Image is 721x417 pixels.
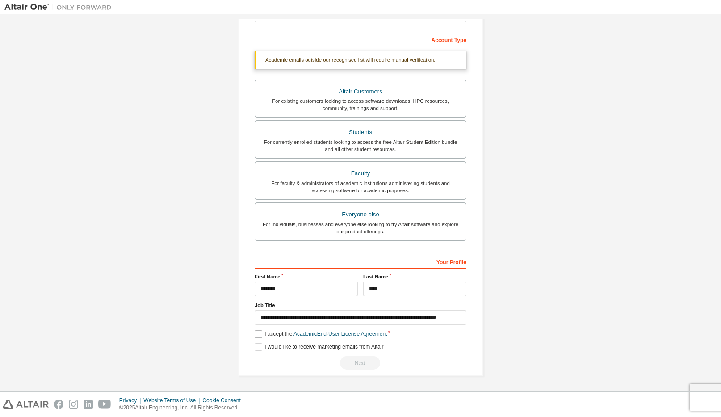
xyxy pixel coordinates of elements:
div: Privacy [119,397,143,404]
div: Faculty [260,167,461,180]
p: © 2025 Altair Engineering, Inc. All Rights Reserved. [119,404,246,412]
div: Cookie Consent [202,397,246,404]
div: For individuals, businesses and everyone else looking to try Altair software and explore our prod... [260,221,461,235]
label: I accept the [255,330,387,338]
div: Your Profile [255,254,466,269]
a: Academic End-User License Agreement [293,331,387,337]
div: Academic emails outside our recognised list will require manual verification. [255,51,466,69]
img: instagram.svg [69,400,78,409]
img: altair_logo.svg [3,400,49,409]
label: Last Name [363,273,466,280]
div: Read and acccept EULA to continue [255,356,466,370]
div: Everyone else [260,208,461,221]
img: linkedin.svg [84,400,93,409]
div: Website Terms of Use [143,397,202,404]
div: Students [260,126,461,139]
img: facebook.svg [54,400,63,409]
div: For currently enrolled students looking to access the free Altair Student Edition bundle and all ... [260,139,461,153]
div: Account Type [255,32,466,46]
label: Job Title [255,302,466,309]
label: I would like to receive marketing emails from Altair [255,343,383,351]
div: Altair Customers [260,85,461,98]
div: For existing customers looking to access software downloads, HPC resources, community, trainings ... [260,97,461,112]
img: Altair One [4,3,116,12]
img: youtube.svg [98,400,111,409]
div: For faculty & administrators of academic institutions administering students and accessing softwa... [260,180,461,194]
label: First Name [255,273,358,280]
